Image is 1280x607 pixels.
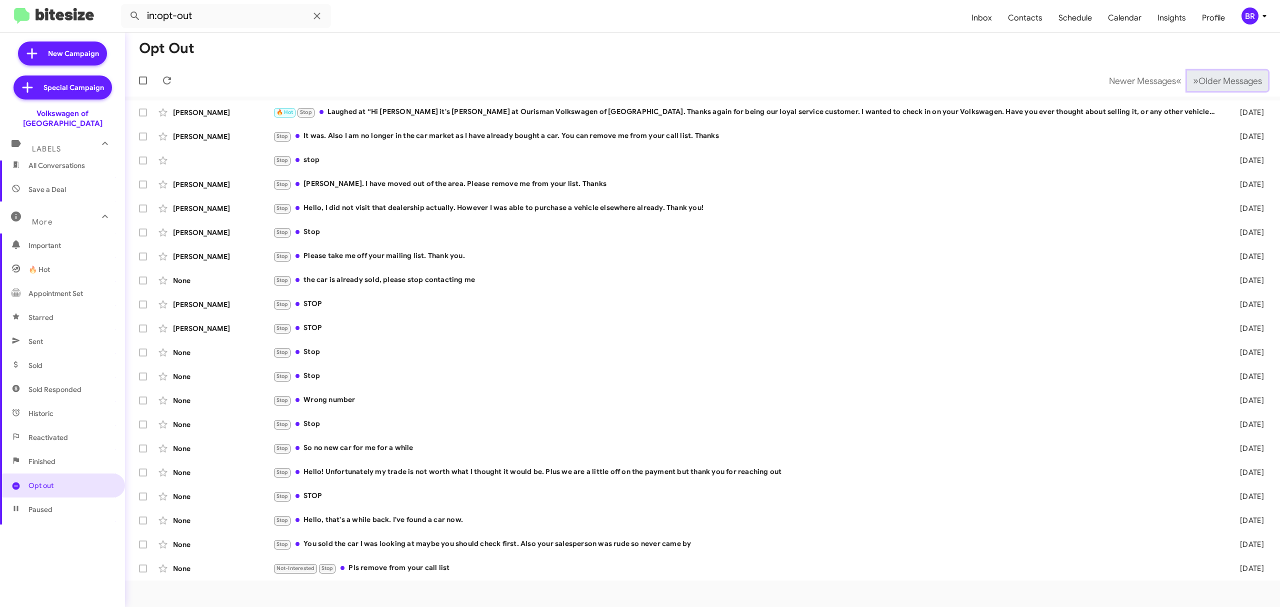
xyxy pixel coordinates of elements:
[276,133,288,139] span: Stop
[273,466,1221,478] div: Hello! Unfortunately my trade is not worth what I thought it would be. Plus we are a little off o...
[276,253,288,259] span: Stop
[1221,515,1272,525] div: [DATE]
[28,480,53,490] span: Opt out
[273,226,1221,238] div: Stop
[173,539,273,549] div: None
[1187,70,1268,91] button: Next
[273,562,1221,574] div: Pls remove from your call list
[28,384,81,394] span: Sold Responded
[1100,3,1149,32] a: Calendar
[1221,563,1272,573] div: [DATE]
[1194,3,1233,32] a: Profile
[273,178,1221,190] div: [PERSON_NAME]. I have moved out of the area. Please remove me from your list. Thanks
[173,467,273,477] div: None
[1221,203,1272,213] div: [DATE]
[28,432,68,442] span: Reactivated
[276,325,288,331] span: Stop
[28,336,43,346] span: Sent
[273,106,1221,118] div: Laughed at “Hi [PERSON_NAME] it's [PERSON_NAME] at Ourisman Volkswagen of [GEOGRAPHIC_DATA]. Than...
[28,360,42,370] span: Sold
[276,229,288,235] span: Stop
[173,563,273,573] div: None
[173,275,273,285] div: None
[1221,419,1272,429] div: [DATE]
[173,347,273,357] div: None
[173,179,273,189] div: [PERSON_NAME]
[273,538,1221,550] div: You sold the car I was looking at maybe you should check first. Also your salesperson was rude so...
[28,240,113,250] span: Important
[28,288,83,298] span: Appointment Set
[276,277,288,283] span: Stop
[1109,75,1176,86] span: Newer Messages
[28,184,66,194] span: Save a Deal
[276,421,288,427] span: Stop
[1221,251,1272,261] div: [DATE]
[173,491,273,501] div: None
[173,227,273,237] div: [PERSON_NAME]
[28,264,50,274] span: 🔥 Hot
[300,109,312,115] span: Stop
[1241,7,1258,24] div: BR
[273,250,1221,262] div: Please take me off your mailing list. Thank you.
[43,82,104,92] span: Special Campaign
[276,469,288,475] span: Stop
[273,274,1221,286] div: the car is already sold, please stop contacting me
[273,514,1221,526] div: Hello, that's a while back. I've found a car now.
[1050,3,1100,32] a: Schedule
[276,205,288,211] span: Stop
[18,41,107,65] a: New Campaign
[1221,107,1272,117] div: [DATE]
[1221,371,1272,381] div: [DATE]
[273,322,1221,334] div: STOP
[273,442,1221,454] div: So no new car for me for a while
[273,154,1221,166] div: stop
[32,217,52,226] span: More
[173,131,273,141] div: [PERSON_NAME]
[1221,539,1272,549] div: [DATE]
[173,371,273,381] div: None
[276,541,288,547] span: Stop
[173,107,273,117] div: [PERSON_NAME]
[273,298,1221,310] div: STOP
[276,349,288,355] span: Stop
[173,395,273,405] div: None
[321,565,333,571] span: Stop
[273,490,1221,502] div: STOP
[1221,299,1272,309] div: [DATE]
[1221,347,1272,357] div: [DATE]
[28,456,55,466] span: Finished
[139,40,194,56] h1: Opt Out
[173,299,273,309] div: [PERSON_NAME]
[276,493,288,499] span: Stop
[276,397,288,403] span: Stop
[276,445,288,451] span: Stop
[273,346,1221,358] div: Stop
[1000,3,1050,32] a: Contacts
[963,3,1000,32] a: Inbox
[1233,7,1269,24] button: BR
[276,157,288,163] span: Stop
[273,130,1221,142] div: It was. Also I am no longer in the car market as I have already bought a car. You can remove me f...
[173,323,273,333] div: [PERSON_NAME]
[28,408,53,418] span: Historic
[1221,227,1272,237] div: [DATE]
[276,181,288,187] span: Stop
[1221,467,1272,477] div: [DATE]
[1221,443,1272,453] div: [DATE]
[173,419,273,429] div: None
[276,517,288,523] span: Stop
[1221,179,1272,189] div: [DATE]
[1176,74,1181,87] span: «
[276,109,293,115] span: 🔥 Hot
[273,202,1221,214] div: Hello, I did not visit that dealership actually. However I was able to purchase a vehicle elsewhe...
[276,373,288,379] span: Stop
[1221,323,1272,333] div: [DATE]
[48,48,99,58] span: New Campaign
[1198,75,1262,86] span: Older Messages
[28,160,85,170] span: All Conversations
